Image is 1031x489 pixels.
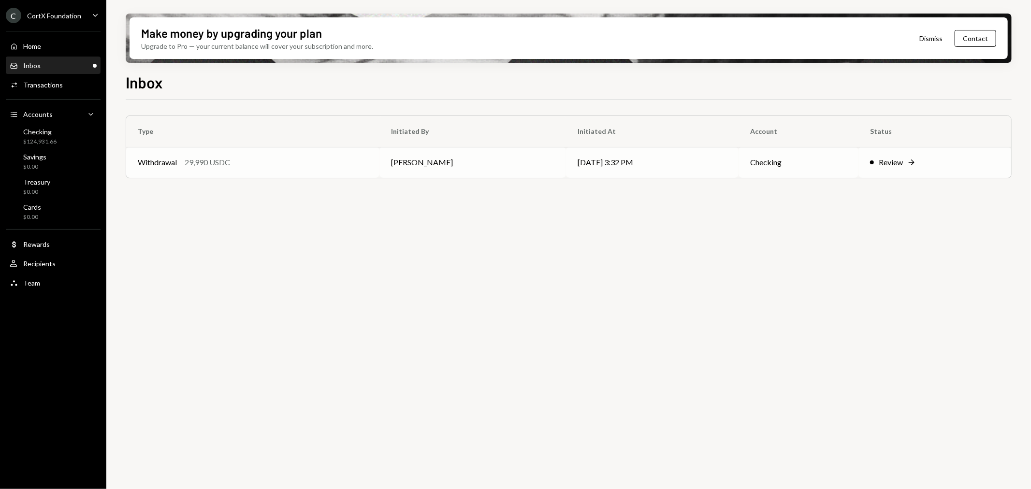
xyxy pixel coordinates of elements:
div: Home [23,42,41,50]
th: Type [126,116,379,147]
a: Savings$0.00 [6,150,101,173]
td: [PERSON_NAME] [379,147,566,178]
div: Savings [23,153,46,161]
div: Transactions [23,81,63,89]
th: Status [858,116,1011,147]
div: Inbox [23,61,41,70]
div: $0.00 [23,213,41,221]
div: CortX Foundation [27,12,81,20]
div: Accounts [23,110,53,118]
a: Team [6,274,101,291]
button: Contact [955,30,996,47]
td: [DATE] 3:32 PM [566,147,739,178]
div: Make money by upgrading your plan [141,25,322,41]
div: Recipients [23,259,56,268]
th: Account [739,116,858,147]
a: Transactions [6,76,101,93]
h1: Inbox [126,72,163,92]
div: $0.00 [23,188,50,196]
div: Withdrawal [138,157,177,168]
a: Inbox [6,57,101,74]
a: Treasury$0.00 [6,175,101,198]
div: $0.00 [23,163,46,171]
div: Checking [23,128,57,136]
th: Initiated By [379,116,566,147]
div: Review [879,157,903,168]
div: C [6,8,21,23]
a: Rewards [6,235,101,253]
a: Accounts [6,105,101,123]
div: Upgrade to Pro — your current balance will cover your subscription and more. [141,41,373,51]
div: $124,931.66 [23,138,57,146]
a: Home [6,37,101,55]
a: Checking$124,931.66 [6,125,101,148]
div: Treasury [23,178,50,186]
div: Rewards [23,240,50,248]
div: Cards [23,203,41,211]
th: Initiated At [566,116,739,147]
div: Team [23,279,40,287]
a: Recipients [6,255,101,272]
button: Dismiss [907,27,955,50]
div: 29,990 USDC [185,157,230,168]
a: Cards$0.00 [6,200,101,223]
td: Checking [739,147,858,178]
